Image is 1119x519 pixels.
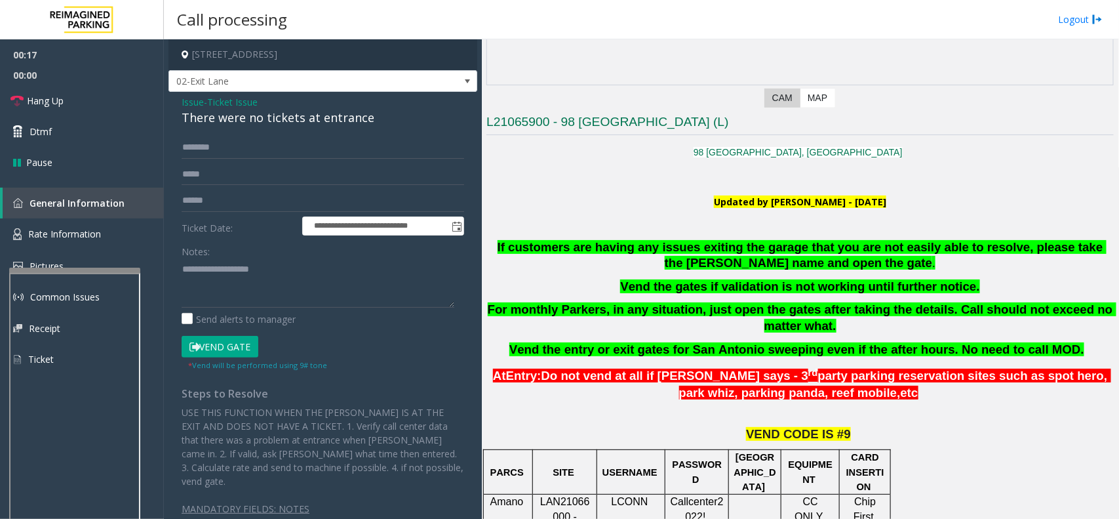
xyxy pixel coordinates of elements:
span: Entry: [506,369,541,383]
span: Do not vend at all if [PERSON_NAME] says - 3 [541,369,808,383]
span: CARD INSERTION [846,452,884,492]
span: Updated by [PERSON_NAME] - [DATE] [714,196,886,208]
span: Dtmf [29,125,52,138]
div: There were no tickets at entrance [182,109,464,127]
p: USE THIS FUNCTION WHEN THE [PERSON_NAME] IS AT THE EXIT AND DOES NOT HAVE A TICKET. 1. Verify cal... [182,405,464,488]
span: Issue [182,95,204,109]
span: PARCS [490,467,524,478]
span: party parking reservation sites such as spot hero, park whiz, parking panda, reef mobile, [679,369,1111,400]
a: 98 [GEOGRAPHIC_DATA], [GEOGRAPHIC_DATA] [694,147,903,157]
span: If customers are having any issues exiting the garage that you are not easily able to resolve, pl... [498,240,1107,270]
span: USERNAME [602,467,658,478]
a: General Information [3,188,164,218]
span: SITE [553,467,575,478]
a: Logout [1058,12,1103,26]
h4: Steps to Resolve [182,388,464,400]
u: MANDATORY FIELDS: NOTES [182,503,309,515]
span: Amano [490,496,524,507]
span: At [493,369,506,383]
span: Pause [26,156,52,169]
label: CAM [764,89,800,108]
span: . [932,256,935,270]
label: Ticket Date: [178,217,299,236]
img: logout [1092,12,1103,26]
h3: Call processing [170,3,294,35]
span: EQUIPMENT [789,459,833,484]
h4: [STREET_ADDRESS] [168,39,477,70]
span: Rate Information [28,228,101,240]
span: General Information [29,197,125,209]
span: Hang Up [27,94,64,108]
b: For monthly Parkers, in any situation, just open the gates after taking the details. Call should ... [488,302,1116,333]
span: rd [808,367,818,378]
img: 'icon' [13,262,23,270]
label: Map [800,89,835,108]
span: - [204,96,258,108]
button: Vend Gate [182,336,258,358]
label: Send alerts to manager [182,312,296,326]
span: PASSWORD [672,459,722,484]
span: etc [901,386,918,400]
img: 'icon' [13,198,23,208]
span: 02-Exit Lane [169,71,415,92]
span: VEND CODE IS #9 [746,427,851,441]
span: Toggle popup [449,217,463,236]
img: 'icon' [13,228,22,240]
span: Ticket Issue [207,95,258,109]
label: Notes: [182,240,210,259]
small: Vend will be performed using 9# tone [188,360,327,370]
span: [GEOGRAPHIC_DATA] [734,452,776,492]
b: Vend the gates if validation is not working until further notice. [620,280,979,293]
b: Vend the entry or exit gates for San Antonio sweeping even if the after hours. No need to call MOD. [509,343,1084,356]
span: LCONN [612,496,648,507]
span: Pictures [29,260,64,272]
h3: L21065900 - 98 [GEOGRAPHIC_DATA] (L) [486,114,1114,135]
